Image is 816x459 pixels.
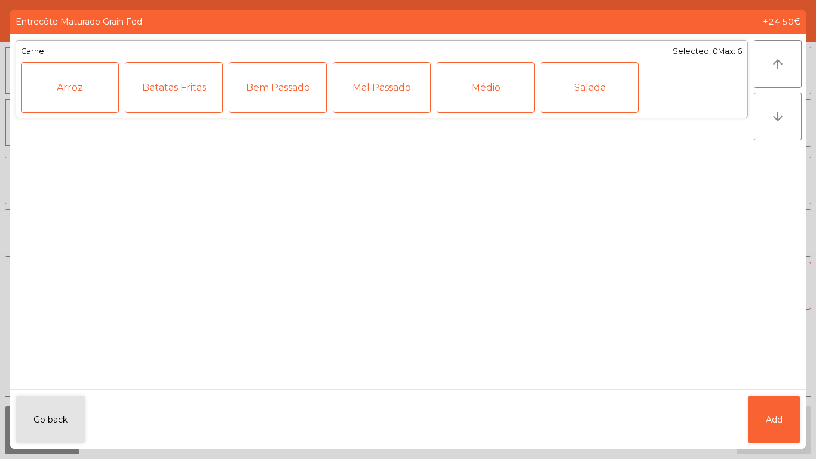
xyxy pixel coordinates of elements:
[21,45,44,57] div: Carne
[16,396,85,443] button: Go back
[754,40,802,88] button: arrow_upward
[763,16,800,28] span: +24.50€
[333,62,431,113] div: Mal Passado
[437,62,535,113] div: Médio
[754,93,802,140] button: arrow_downward
[771,57,785,71] i: arrow_upward
[766,414,783,426] span: Add
[125,62,223,113] div: Batatas Fritas
[16,16,142,28] span: Entrecôte Maturado Grain Fed
[673,47,718,56] span: Selected: 0
[229,62,327,113] div: Bem Passado
[21,62,119,113] div: Arroz
[541,62,639,113] div: Salada
[748,396,800,443] button: Add
[718,47,743,56] span: Max: 6
[771,109,785,124] i: arrow_downward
